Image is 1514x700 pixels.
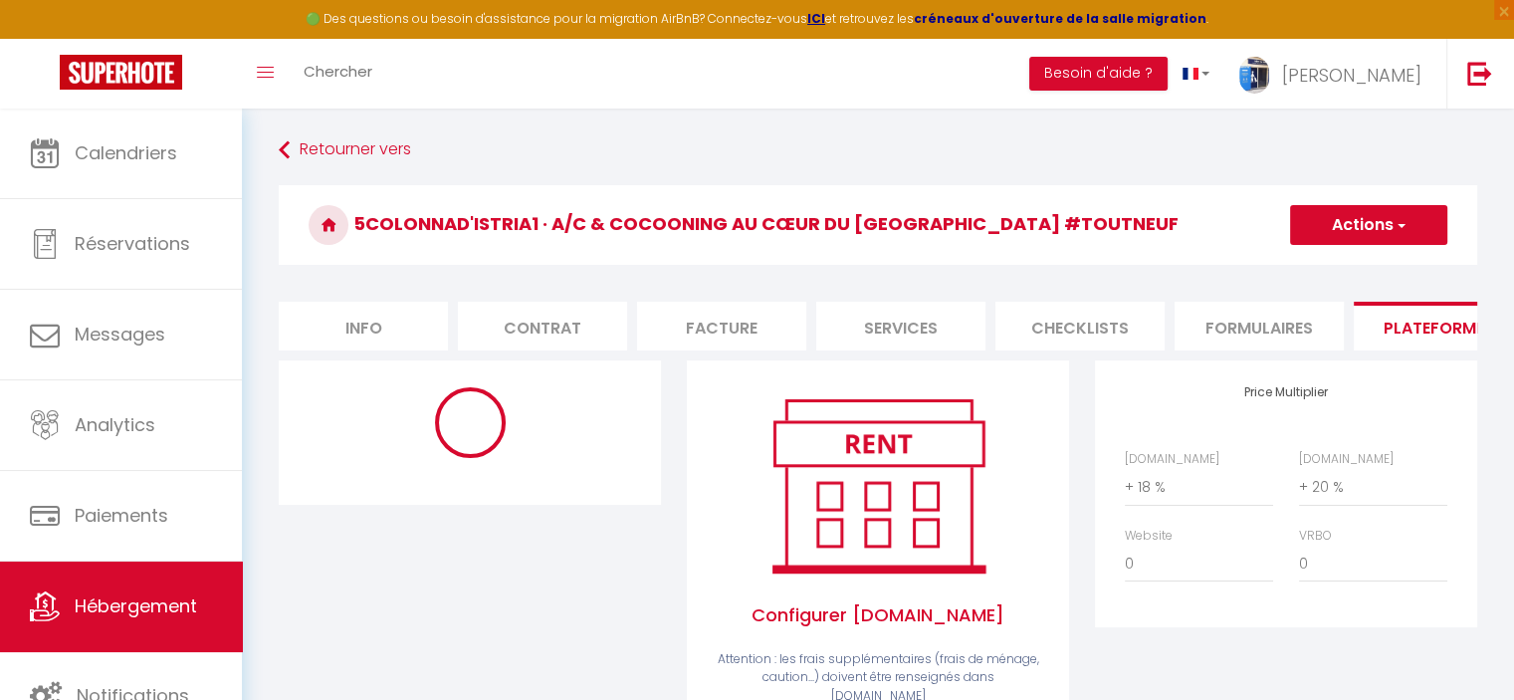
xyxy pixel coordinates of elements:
label: Website [1125,527,1173,546]
span: Chercher [304,61,372,82]
a: ... [PERSON_NAME] [1224,39,1446,109]
img: rent.png [752,390,1005,582]
a: Retourner vers [279,132,1477,168]
a: créneaux d'ouverture de la salle migration [914,10,1206,27]
button: Ouvrir le widget de chat LiveChat [16,8,76,68]
img: logout [1467,61,1492,86]
span: Paiements [75,503,168,528]
li: Services [816,302,985,350]
label: [DOMAIN_NAME] [1299,450,1394,469]
button: Actions [1290,205,1447,245]
span: Configurer [DOMAIN_NAME] [717,582,1039,649]
span: Réservations [75,231,190,256]
button: Besoin d'aide ? [1029,57,1168,91]
label: [DOMAIN_NAME] [1125,450,1219,469]
img: ... [1239,57,1269,94]
h3: 5COLONNAD'ISTRIA1 · A/C & Cocooning au cœur du [GEOGRAPHIC_DATA] #toutNEUF [279,185,1477,265]
li: Formulaires [1175,302,1344,350]
span: Calendriers [75,140,177,165]
a: Chercher [289,39,387,109]
h4: Price Multiplier [1125,385,1447,399]
span: Messages [75,322,165,347]
a: ICI [807,10,825,27]
li: Info [279,302,448,350]
li: Facture [637,302,806,350]
li: Checklists [995,302,1165,350]
span: [PERSON_NAME] [1282,63,1421,88]
li: Contrat [458,302,627,350]
span: Hébergement [75,593,197,618]
img: Super Booking [60,55,182,90]
label: VRBO [1299,527,1332,546]
span: Analytics [75,412,155,437]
